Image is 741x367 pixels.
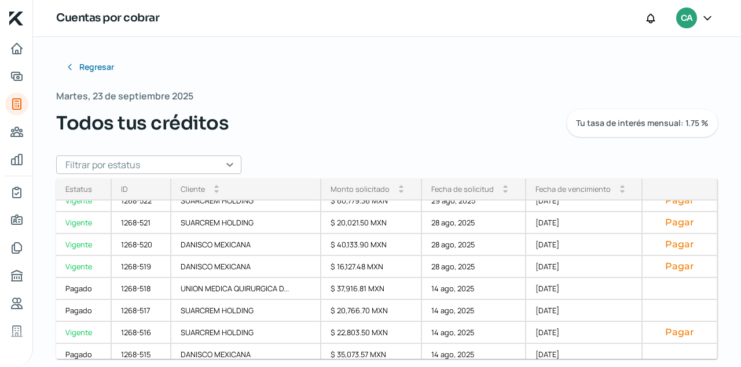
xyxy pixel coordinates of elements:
div: 29 ago, 2025 [422,190,526,212]
div: 28 ago, 2025 [422,256,526,278]
div: [DATE] [526,322,643,344]
div: ID [121,184,128,194]
a: Inicio [5,37,28,60]
a: Información general [5,209,28,232]
a: Pago a proveedores [5,120,28,143]
span: Tu tasa de interés mensual: 1.75 % [576,119,709,127]
div: $ 40,133.90 MXN [321,234,422,256]
div: SUARCREM HOLDING [171,300,322,322]
a: Pagado [56,344,112,366]
button: Pagar [652,239,707,250]
button: Pagar [652,261,707,272]
div: [DATE] [526,212,643,234]
div: SUARCREM HOLDING [171,322,322,344]
a: Referencias [5,292,28,315]
div: DANISCO MEXICANA [171,234,322,256]
div: $ 60,779.36 MXN [321,190,422,212]
div: 1268-521 [112,212,171,234]
div: $ 20,021.50 MXN [321,212,422,234]
div: Fecha de vencimiento [535,184,611,194]
div: [DATE] [526,256,643,278]
a: Mi contrato [5,181,28,204]
a: Vigente [56,212,112,234]
span: Regresar [79,63,114,71]
button: Pagar [652,195,707,206]
div: [DATE] [526,300,643,322]
div: Fecha de solicitud [431,184,494,194]
button: Regresar [56,55,123,79]
a: Pagado [56,278,112,300]
div: 14 ago, 2025 [422,278,526,300]
i: arrow_drop_down [620,189,625,194]
div: Cliente [181,184,205,194]
a: Vigente [56,234,112,256]
div: $ 16,127.48 MXN [321,256,422,278]
div: 14 ago, 2025 [422,300,526,322]
a: Vigente [56,322,112,344]
div: Monto solicitado [331,184,390,194]
div: [DATE] [526,234,643,256]
div: 1268-517 [112,300,171,322]
span: CA [681,12,692,25]
div: SUARCREM HOLDING [171,212,322,234]
a: Vigente [56,256,112,278]
div: $ 35,073.57 MXN [321,344,422,366]
a: Adelantar facturas [5,65,28,88]
div: 14 ago, 2025 [422,322,526,344]
div: $ 22,803.50 MXN [321,322,422,344]
i: arrow_drop_down [214,189,219,194]
span: Todos tus créditos [56,109,229,137]
div: UNION MEDICA QUIRURGICA D... [171,278,322,300]
span: Martes, 23 de septiembre 2025 [56,88,193,105]
div: Estatus [65,184,92,194]
a: Industria [5,320,28,343]
div: 28 ago, 2025 [422,234,526,256]
h1: Cuentas por cobrar [56,10,159,27]
div: [DATE] [526,344,643,366]
div: $ 20,766.70 MXN [321,300,422,322]
a: Documentos [5,236,28,260]
div: 14 ago, 2025 [422,344,526,366]
div: 28 ago, 2025 [422,212,526,234]
div: 1268-518 [112,278,171,300]
div: DANISCO MEXICANA [171,344,322,366]
div: [DATE] [526,190,643,212]
button: Pagar [652,327,707,338]
div: DANISCO MEXICANA [171,256,322,278]
div: 1268-519 [112,256,171,278]
div: 1268-516 [112,322,171,344]
div: [DATE] [526,278,643,300]
a: Buró de crédito [5,264,28,287]
i: arrow_drop_down [399,189,403,194]
div: $ 37,916.81 MXN [321,278,422,300]
div: SUARCREM HOLDING [171,190,322,212]
a: Tus créditos [5,92,28,116]
div: 1268-520 [112,234,171,256]
div: 1268-515 [112,344,171,366]
button: Pagar [652,217,707,228]
a: Pagado [56,300,112,322]
a: Mis finanzas [5,148,28,171]
div: 1268-522 [112,190,171,212]
i: arrow_drop_down [503,189,508,194]
a: Vigente [56,190,112,212]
